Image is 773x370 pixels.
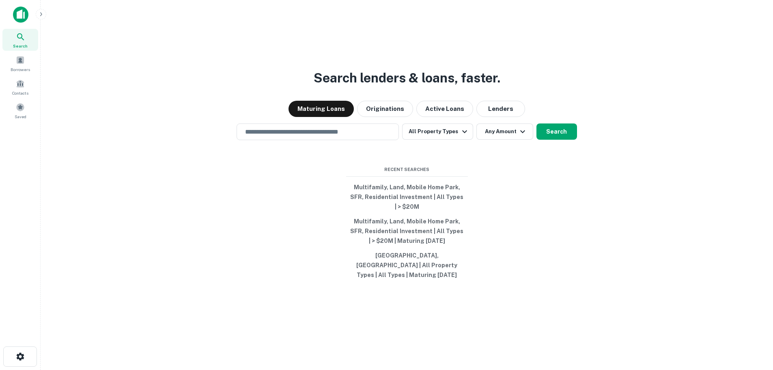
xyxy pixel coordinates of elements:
a: Search [2,29,38,51]
button: Multifamily, Land, Mobile Home Park, SFR, Residential Investment | All Types | > $20M | Maturing ... [346,214,468,248]
button: Lenders [476,101,525,117]
a: Contacts [2,76,38,98]
button: Search [536,123,577,140]
button: Originations [357,101,413,117]
span: Contacts [12,90,28,96]
button: Active Loans [416,101,473,117]
a: Borrowers [2,52,38,74]
iframe: Chat Widget [732,279,773,318]
button: Multifamily, Land, Mobile Home Park, SFR, Residential Investment | All Types | > $20M [346,180,468,214]
span: Borrowers [11,66,30,73]
button: Any Amount [476,123,533,140]
span: Saved [15,113,26,120]
button: All Property Types [402,123,473,140]
button: Maturing Loans [289,101,354,117]
a: Saved [2,100,38,121]
h3: Search lenders & loans, faster. [314,68,500,88]
img: capitalize-icon.png [13,6,28,23]
span: Search [13,43,28,49]
button: [GEOGRAPHIC_DATA], [GEOGRAPHIC_DATA] | All Property Types | All Types | Maturing [DATE] [346,248,468,282]
span: Recent Searches [346,166,468,173]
